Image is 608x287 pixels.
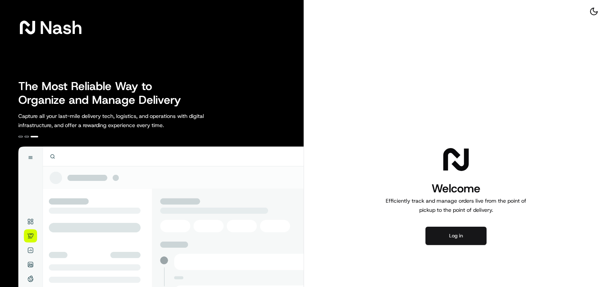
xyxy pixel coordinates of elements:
[18,111,238,130] p: Capture all your last-mile delivery tech, logistics, and operations with digital infrastructure, ...
[383,181,529,196] h1: Welcome
[425,227,487,245] button: Log in
[383,196,529,214] p: Efficiently track and manage orders live from the point of pickup to the point of delivery.
[40,20,82,35] span: Nash
[18,79,189,107] h2: The Most Reliable Way to Organize and Manage Delivery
